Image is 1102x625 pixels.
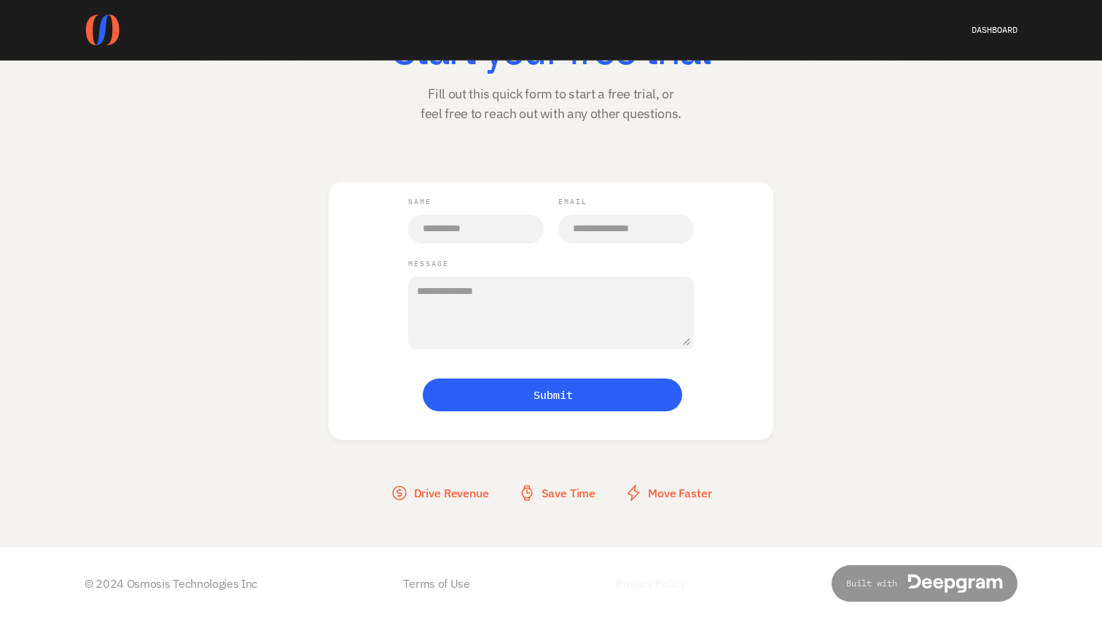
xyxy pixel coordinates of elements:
a: Terms of Use [403,575,469,591]
p: Save Time [542,486,596,501]
button: Submit [423,379,682,411]
p: Name [408,196,431,207]
p: Move Faster [648,486,711,501]
input: Name [408,214,544,244]
p: Submit [534,387,573,403]
p: Drive Revenue [414,486,489,501]
p: Email [558,196,587,207]
p: Fill out this quick form to start a free trial, or feel free to reach out with any other questions. [421,84,681,123]
input: Email [558,214,694,244]
textarea: Message [408,276,694,349]
p: © 2024 Osmosis Technologies Inc [85,575,257,591]
h2: Start your free trial [245,21,857,72]
a: DASHBOARD [972,24,1017,35]
p: Message [408,258,449,269]
a: Privacy Policy [616,576,686,591]
p: Built with [846,577,897,590]
a: Built with [832,565,1017,602]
